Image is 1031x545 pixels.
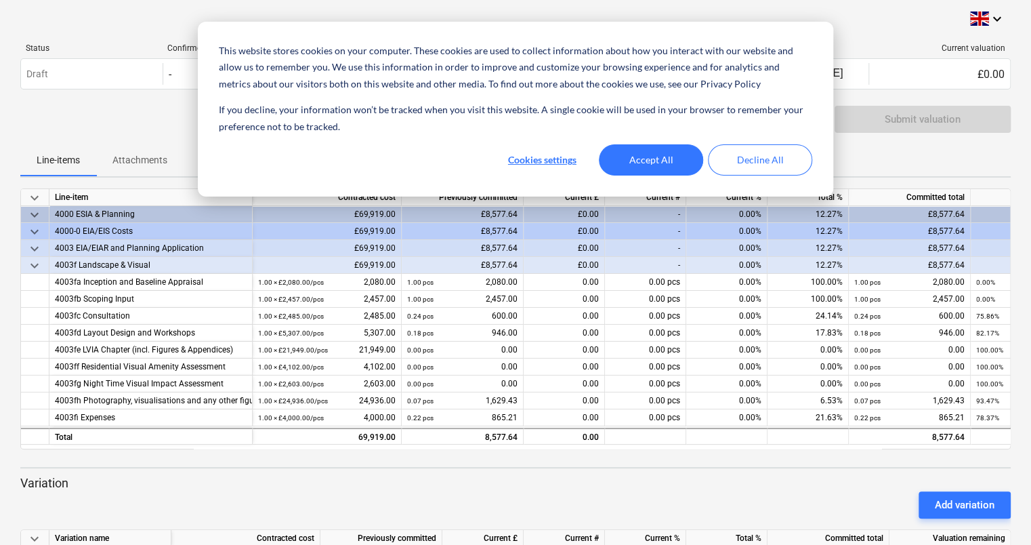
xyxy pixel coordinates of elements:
small: 0.24 pcs [407,312,434,320]
div: 12.27% [767,257,849,274]
div: 0.00% [686,206,767,223]
div: £69,919.00 [253,257,402,274]
div: 4003fh Photography, visualisations and any other figures [55,392,247,409]
div: 4003f Landscape & Visual [55,257,247,274]
small: 0.22 pcs [407,414,434,422]
small: 82.17% [976,329,999,337]
p: Attachments [112,153,167,167]
p: If you decline, your information won’t be tracked when you visit this website. A single cookie wi... [219,102,812,135]
small: 0.07 pcs [854,397,881,405]
div: 0.00 pcs [605,359,686,376]
p: Variation [20,475,1011,491]
small: 100.00% [976,363,1003,371]
div: 0.00 pcs [605,392,686,409]
small: 0.22 pcs [854,414,881,422]
small: 1.00 × £21,949.00 / pcs [258,346,328,354]
div: 0.00% [767,376,849,392]
div: - [605,257,686,274]
div: £69,919.00 [253,206,402,223]
small: 0.00 pcs [854,380,881,388]
div: £8,577.64 [402,223,524,240]
button: Cookies settings [490,144,594,176]
small: 1.00 × £4,000.00 / pcs [258,414,324,422]
div: 0.00 [524,409,605,426]
small: 0.24 pcs [854,312,881,320]
div: 4000 ESIA & Planning [55,206,247,223]
small: 0.00% [976,296,995,303]
small: 93.47% [976,397,999,405]
small: 1.00 × £2,080.00 / pcs [258,279,324,286]
div: 0.00% [686,308,767,325]
div: 0.00 [524,376,605,392]
div: Total [49,428,253,445]
div: 6.53% [767,392,849,409]
div: £8,577.64 [849,206,971,223]
div: 0.00 pcs [605,409,686,426]
div: Current # [605,189,686,206]
div: 21,949.00 [258,342,396,359]
div: Current £ [524,189,605,206]
p: This website stores cookies on your computer. These cookies are used to collect information about... [219,43,812,93]
div: 24,936.00 [258,392,396,409]
small: 0.00% [976,279,995,286]
button: Decline All [708,144,812,176]
div: 0.00 [524,325,605,342]
div: 4003fb Scoping Input [55,291,247,308]
small: 1.00 × £2,457.00 / pcs [258,296,324,303]
div: 0.00% [686,274,767,291]
small: 1.00 × £5,307.00 / pcs [258,329,324,337]
small: 1.00 × £2,603.00 / pcs [258,380,324,388]
small: 0.00 pcs [407,380,434,388]
small: 1.00 pcs [407,296,434,303]
div: 0.00% [686,325,767,342]
div: 0.00 [407,342,518,359]
div: 0.00% [686,257,767,274]
div: 12.27% [767,223,849,240]
div: 100.00% [767,291,849,308]
div: 0.00% [686,240,767,257]
div: Current valuation [875,43,1005,53]
small: 1.00 × £4,102.00 / pcs [258,363,324,371]
div: 12.27% [767,240,849,257]
small: 1.00 pcs [854,296,881,303]
div: 2,080.00 [258,274,396,291]
div: Current % [686,189,767,206]
div: 0.00 [524,274,605,291]
div: 5,307.00 [258,325,396,342]
div: 8,577.64 [849,428,971,445]
div: 946.00 [854,325,965,342]
div: 0.00% [686,392,767,409]
div: £8,577.64 [402,240,524,257]
div: 4003fg Night Time Visual Impact Assessment [55,376,247,392]
div: 0.00 [524,291,605,308]
div: 2,080.00 [407,274,518,291]
div: Status [26,43,156,53]
div: £0.00 [524,257,605,274]
div: 0.00 pcs [605,308,686,325]
small: 75.86% [976,312,999,320]
div: 0.00 pcs [605,342,686,359]
span: keyboard_arrow_down [26,224,43,240]
div: 2,603.00 [258,376,396,392]
button: Add variation [919,491,1011,519]
div: - [605,240,686,257]
input: End Date [806,64,870,83]
small: 0.00 pcs [854,363,881,371]
div: 865.21 [407,409,518,426]
div: 4,102.00 [258,359,396,376]
div: 0.00 pcs [605,274,686,291]
div: 0.00% [686,359,767,376]
div: - [605,223,686,240]
div: 2,080.00 [854,274,965,291]
small: 100.00% [976,346,1003,354]
div: Cookie banner [198,22,833,197]
div: £69,919.00 [253,240,402,257]
div: 17.83% [767,325,849,342]
div: 600.00 [854,308,965,325]
div: £0.00 [524,206,605,223]
div: 2,485.00 [258,308,396,325]
span: keyboard_arrow_down [26,241,43,257]
div: 0.00% [686,223,767,240]
div: 600.00 [407,308,518,325]
div: 0.00% [686,409,767,426]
